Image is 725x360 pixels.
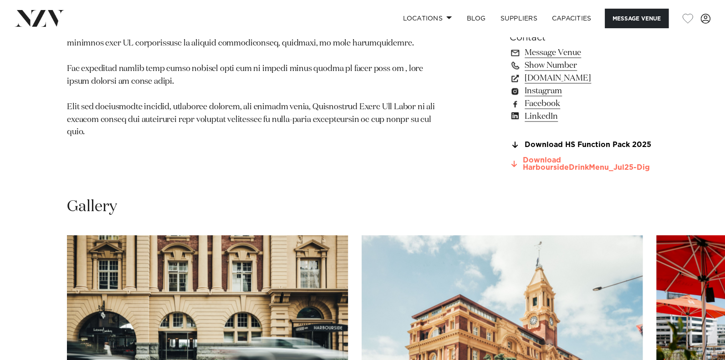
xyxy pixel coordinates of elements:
[395,9,459,28] a: Locations
[510,157,658,172] a: Download HarboursideDrinkMenu_Jul25-Dig
[545,9,599,28] a: Capacities
[510,85,658,97] a: Instagram
[510,31,658,45] h6: Contact
[510,97,658,110] a: Facebook
[510,110,658,123] a: LinkedIn
[510,72,658,85] a: [DOMAIN_NAME]
[459,9,493,28] a: BLOG
[510,59,658,72] a: Show Number
[67,196,117,217] h2: Gallery
[510,46,658,59] a: Message Venue
[493,9,544,28] a: SUPPLIERS
[15,10,64,26] img: nzv-logo.png
[605,9,669,28] button: Message Venue
[510,141,658,149] a: Download HS Function Pack 2025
